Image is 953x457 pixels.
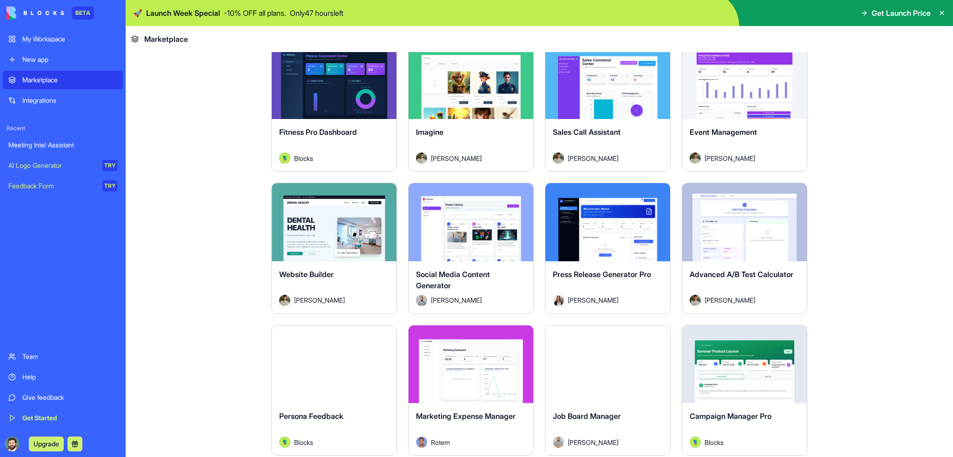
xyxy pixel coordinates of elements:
[29,439,64,448] a: Upgrade
[431,153,482,163] span: [PERSON_NAME]
[279,270,334,279] span: Website Builder
[144,33,188,45] span: Marketplace
[3,71,123,89] a: Marketplace
[416,127,443,137] span: Imagine
[553,270,651,279] span: Press Release Generator Pro
[22,352,117,361] div: Team
[102,180,117,192] div: TRY
[294,295,345,305] span: [PERSON_NAME]
[705,153,755,163] span: [PERSON_NAME]
[22,75,117,85] div: Marketplace
[408,325,534,456] a: Marketing Expense ManagerAvatarRotem
[22,413,117,423] div: Get Started
[279,127,357,137] span: Fitness Pro Dashboard
[102,160,117,171] div: TRY
[682,183,807,314] a: Advanced A/B Test CalculatorAvatar[PERSON_NAME]
[279,295,290,306] img: Avatar
[3,30,123,48] a: My Workspace
[416,152,427,164] img: Avatar
[7,7,64,20] img: logo
[408,41,534,172] a: ImagineAvatar[PERSON_NAME]
[3,368,123,386] a: Help
[705,295,755,305] span: [PERSON_NAME]
[3,409,123,427] a: Get Started
[431,437,450,447] span: Rotem
[690,127,757,137] span: Event Management
[416,270,490,290] span: Social Media Content Generator
[545,183,671,314] a: Press Release Generator ProAvatar[PERSON_NAME]
[133,7,142,19] span: 🚀
[553,152,564,164] img: Avatar
[3,388,123,407] a: Give feedback
[29,437,64,451] button: Upgrade
[682,325,807,456] a: Campaign Manager ProAvatarBlocks
[3,347,123,366] a: Team
[568,153,618,163] span: [PERSON_NAME]
[3,125,123,132] span: Recent
[22,393,117,402] div: Give feedback
[416,411,516,421] span: Marketing Expense Manager
[3,50,123,69] a: New app
[8,181,96,191] div: Feedback Form
[690,411,772,421] span: Campaign Manager Pro
[545,41,671,172] a: Sales Call AssistantAvatar[PERSON_NAME]
[279,152,290,164] img: Avatar
[705,437,724,447] span: Blocks
[290,7,343,19] p: Only 47 hours left
[690,152,701,164] img: Avatar
[568,295,618,305] span: [PERSON_NAME]
[408,183,534,314] a: Social Media Content GeneratorAvatar[PERSON_NAME]
[3,156,123,175] a: AI Logo GeneratorTRY
[7,7,94,20] a: BETA
[279,437,290,448] img: Avatar
[690,270,793,279] span: Advanced A/B Test Calculator
[568,437,618,447] span: [PERSON_NAME]
[553,127,621,137] span: Sales Call Assistant
[22,55,117,64] div: New app
[271,41,397,172] a: Fitness Pro DashboardAvatarBlocks
[294,153,313,163] span: Blocks
[872,7,931,19] span: Get Launch Price
[22,372,117,382] div: Help
[22,34,117,44] div: My Workspace
[271,325,397,456] a: Persona FeedbackAvatarBlocks
[279,411,343,421] span: Persona Feedback
[416,295,427,306] img: Avatar
[294,437,313,447] span: Blocks
[690,295,701,306] img: Avatar
[8,140,117,150] div: Meeting Intel Assistant
[431,295,482,305] span: [PERSON_NAME]
[271,183,397,314] a: Website BuilderAvatar[PERSON_NAME]
[690,437,701,448] img: Avatar
[3,177,123,195] a: Feedback FormTRY
[416,437,427,448] img: Avatar
[553,295,564,306] img: Avatar
[3,91,123,110] a: Integrations
[682,41,807,172] a: Event ManagementAvatar[PERSON_NAME]
[146,7,220,19] span: Launch Week Special
[553,437,564,448] img: Avatar
[8,161,96,170] div: AI Logo Generator
[545,325,671,456] a: Job Board ManagerAvatar[PERSON_NAME]
[72,7,94,20] div: BETA
[224,7,286,19] p: - 10 % OFF all plans.
[5,437,20,451] img: ACg8ocIWNIZ25jp-u3flmO7yiZ3QRHN9zxNebEdl8FiPPuYtwXKAZA5ENQ=s96-c
[22,96,117,105] div: Integrations
[3,136,123,154] a: Meeting Intel Assistant
[553,411,621,421] span: Job Board Manager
